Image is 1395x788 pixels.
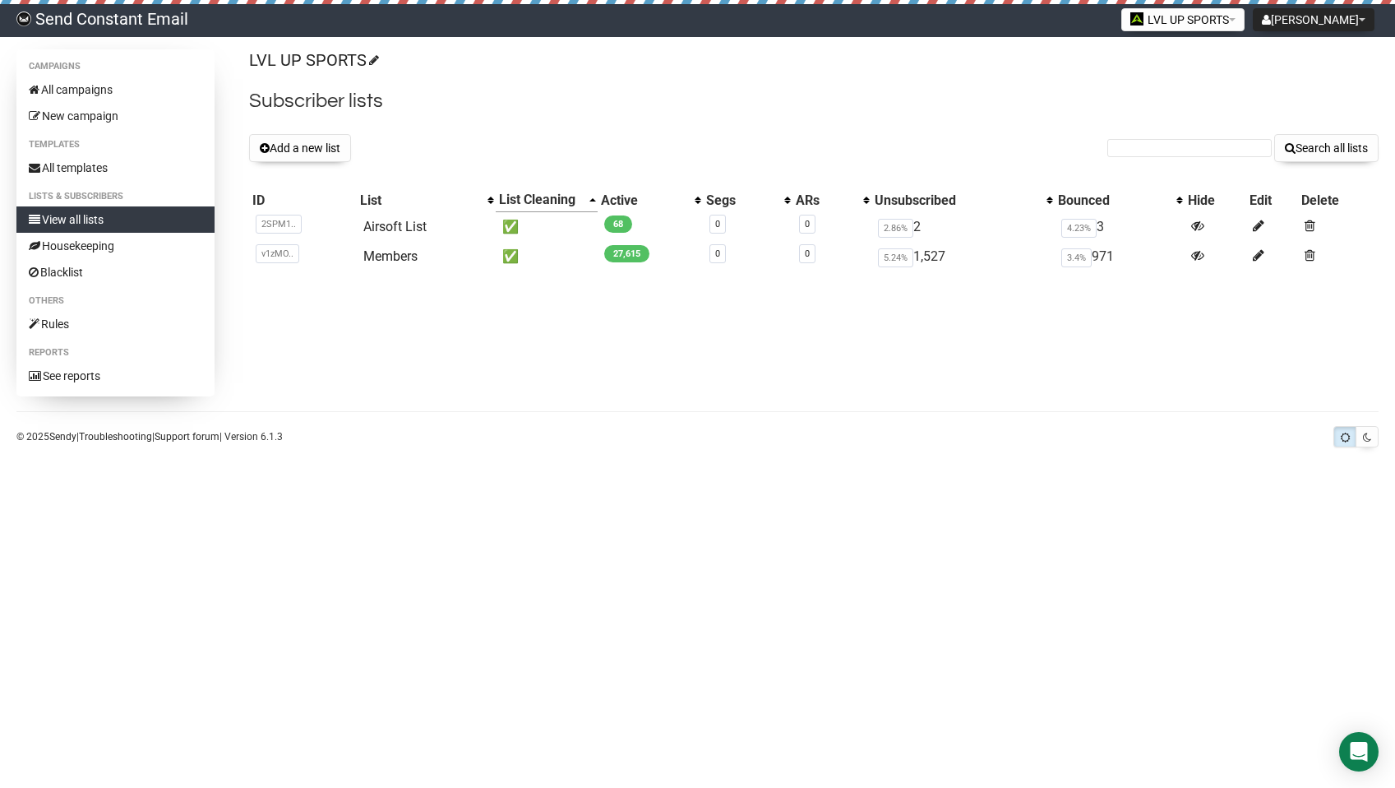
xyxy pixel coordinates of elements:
a: All campaigns [16,76,215,103]
td: ✅ [496,212,598,243]
img: 5a92da3e977d5749e38a0ef9416a1eaa [16,12,31,26]
th: Hide: No sort applied, sorting is disabled [1185,188,1245,212]
span: 68 [604,216,632,233]
a: 0 [805,248,810,259]
td: 3 [1055,212,1185,243]
div: List Cleaning [499,192,581,208]
th: Active: No sort applied, activate to apply an ascending sort [598,188,704,212]
div: List [360,192,479,209]
a: View all lists [16,206,215,233]
li: Reports [16,343,215,363]
a: 0 [805,219,810,229]
div: Edit [1249,192,1295,209]
a: Airsoft List [363,219,427,234]
h2: Subscriber lists [249,86,1379,116]
a: See reports [16,363,215,389]
img: favicons [1130,12,1143,25]
div: Delete [1301,192,1375,209]
li: Others [16,291,215,311]
div: ID [252,192,353,209]
a: Troubleshooting [79,431,152,443]
td: 1,527 [871,242,1055,271]
button: [PERSON_NAME] [1253,8,1374,31]
a: Housekeeping [16,233,215,259]
td: ✅ [496,242,598,271]
th: List: No sort applied, activate to apply an ascending sort [357,188,496,212]
li: Lists & subscribers [16,187,215,206]
th: Unsubscribed: No sort applied, activate to apply an ascending sort [871,188,1055,212]
span: v1zMO.. [256,244,299,263]
span: 5.24% [878,248,913,267]
a: Rules [16,311,215,337]
th: ID: No sort applied, sorting is disabled [249,188,357,212]
span: 2SPM1.. [256,215,302,234]
a: New campaign [16,103,215,129]
td: 2 [871,212,1055,243]
th: Bounced: No sort applied, activate to apply an ascending sort [1055,188,1185,212]
div: Segs [706,192,776,209]
a: 0 [715,248,720,259]
div: ARs [796,192,855,209]
th: Delete: No sort applied, sorting is disabled [1298,188,1379,212]
th: Edit: No sort applied, sorting is disabled [1246,188,1298,212]
a: Members [363,248,418,264]
p: © 2025 | | | Version 6.1.3 [16,428,283,446]
th: List Cleaning: Ascending sort applied, activate to apply a descending sort [496,188,598,212]
td: 971 [1055,242,1185,271]
a: Blacklist [16,259,215,285]
button: Add a new list [249,134,351,162]
a: All templates [16,155,215,181]
a: Sendy [49,431,76,443]
a: 0 [715,219,720,229]
span: 4.23% [1061,219,1097,238]
span: 3.4% [1061,248,1092,267]
div: Bounced [1058,192,1168,209]
li: Templates [16,135,215,155]
div: Active [601,192,687,209]
th: ARs: No sort applied, activate to apply an ascending sort [792,188,871,212]
button: Search all lists [1274,134,1379,162]
th: Segs: No sort applied, activate to apply an ascending sort [703,188,792,212]
a: LVL UP SPORTS [249,50,376,70]
li: Campaigns [16,57,215,76]
div: Hide [1188,192,1242,209]
button: LVL UP SPORTS [1121,8,1245,31]
span: 27,615 [604,245,649,262]
a: Support forum [155,431,219,443]
span: 2.86% [878,219,913,238]
div: Open Intercom Messenger [1339,732,1379,772]
div: Unsubscribed [875,192,1038,209]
